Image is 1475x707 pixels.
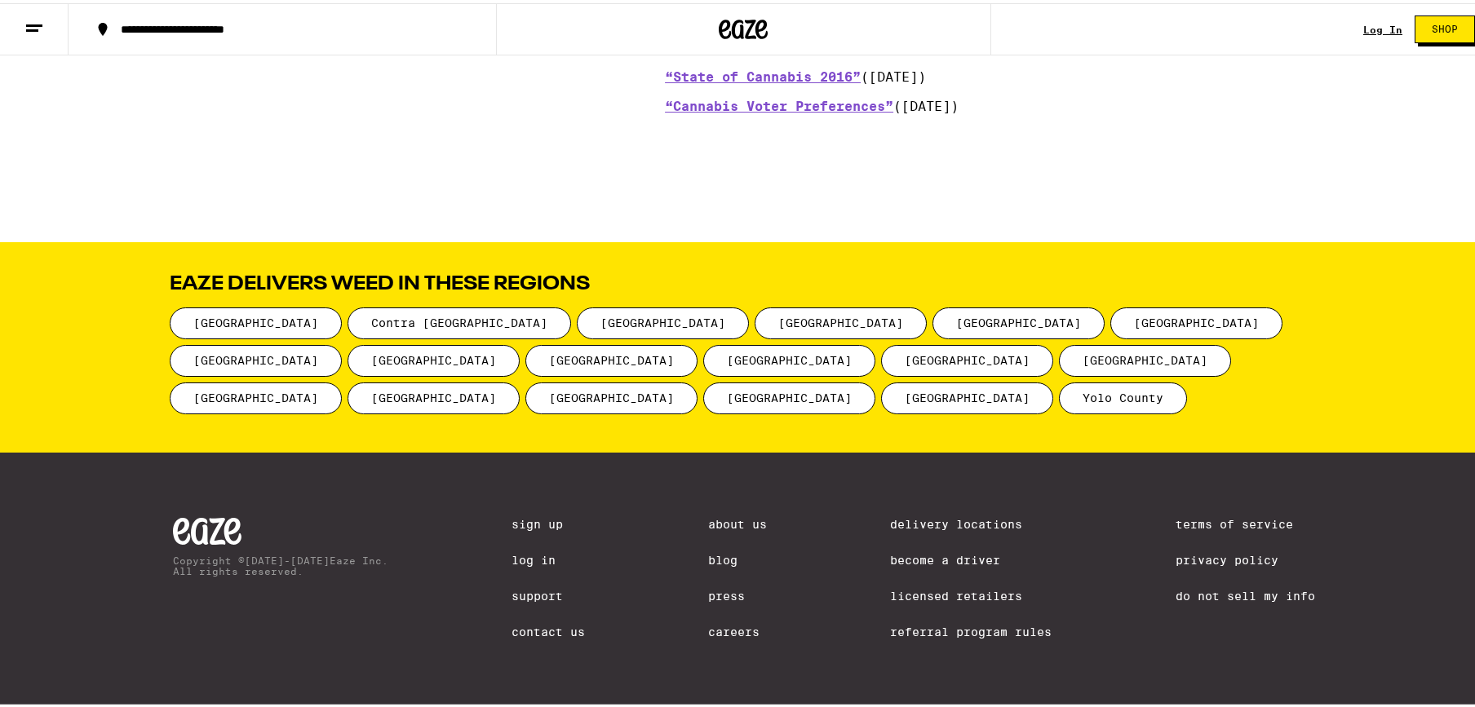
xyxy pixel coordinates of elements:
[665,95,893,112] a: “Cannabis Voter Preferences”
[890,515,1052,528] a: Delivery Locations
[1432,21,1458,31] span: Shop
[577,304,749,336] a: [GEOGRAPHIC_DATA]
[1363,21,1402,32] div: Log In
[703,342,875,373] a: [GEOGRAPHIC_DATA]
[755,304,927,336] a: [GEOGRAPHIC_DATA]
[708,515,767,528] a: About Us
[512,586,585,599] a: Support
[170,272,1318,291] h2: Eaze delivers weed in these regions
[1110,304,1282,336] a: [GEOGRAPHIC_DATA]
[170,342,342,373] a: [GEOGRAPHIC_DATA]
[665,66,1308,82] p: ([DATE])
[890,550,1052,563] a: Become a Driver
[890,586,1052,599] a: Licensed Retailers
[348,304,571,336] a: Contra [GEOGRAPHIC_DATA]
[703,379,875,411] a: [GEOGRAPHIC_DATA]
[708,550,767,563] a: Blog
[1176,515,1315,528] a: Terms of Service
[170,304,342,336] a: [GEOGRAPHIC_DATA]
[525,379,698,411] a: [GEOGRAPHIC_DATA]
[665,66,861,82] a: “State of Cannabis 2016”
[512,515,585,528] a: Sign Up
[665,95,1308,112] p: ([DATE])
[1059,342,1231,373] a: [GEOGRAPHIC_DATA]
[512,550,585,563] a: Log In
[881,342,1053,373] a: [GEOGRAPHIC_DATA]
[348,379,520,411] a: [GEOGRAPHIC_DATA]
[881,379,1053,411] a: [GEOGRAPHIC_DATA]
[890,622,1052,635] a: Referral Program Rules
[37,11,70,26] span: Help
[348,342,520,373] a: [GEOGRAPHIC_DATA]
[1415,12,1475,40] button: Shop
[525,342,698,373] a: [GEOGRAPHIC_DATA]
[173,552,388,573] p: Copyright © [DATE]-[DATE] Eaze Inc. All rights reserved.
[708,622,767,635] a: Careers
[1176,550,1315,563] a: Privacy Policy
[1059,379,1187,411] a: Yolo County
[512,622,585,635] a: Contact Us
[1176,586,1315,599] a: Do Not Sell My Info
[170,379,342,411] a: [GEOGRAPHIC_DATA]
[932,304,1105,336] a: [GEOGRAPHIC_DATA]
[708,586,767,599] a: Press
